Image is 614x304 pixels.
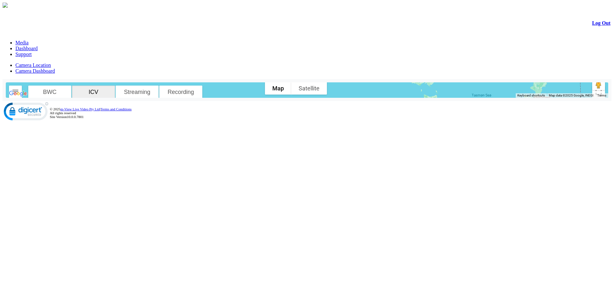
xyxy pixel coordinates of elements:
[3,3,8,8] img: arrow-3.png
[67,115,83,119] span: 10.0.0.7801
[597,94,606,97] a: Terms (opens in new tab)
[265,82,291,95] button: Show street map
[159,86,202,98] button: Recording
[116,86,159,98] button: Streaming
[15,51,32,57] a: Support
[101,107,132,111] a: Terms and Conditions
[7,89,29,98] a: Click to see this area on Google Maps
[162,89,200,96] span: Recording
[4,102,48,124] img: DigiCert Secured Site Seal
[592,86,605,98] button: Toggle fullscreen view
[15,46,38,51] a: Dashboard
[291,82,327,95] button: Show satellite imagery
[50,107,610,119] div: © 2025 | All rights reserved
[28,86,71,98] button: BWC
[592,20,610,26] a: Log Out
[72,86,115,98] button: ICV
[50,115,610,119] div: Site Version
[118,89,156,96] span: Streaming
[15,62,51,68] a: Camera Location
[15,68,55,74] a: Camera Dashboard
[7,89,29,98] img: Google
[592,77,605,90] button: Drag Pegman onto the map to open Street View
[15,40,29,45] a: Media
[12,88,19,96] img: svg+xml,%3Csvg%20xmlns%3D%22http%3A%2F%2Fwww.w3.org%2F2000%2Fsvg%22%20height%3D%2224%22%20viewBox...
[31,89,69,96] span: BWC
[517,93,545,98] button: Keyboard shortcuts
[549,94,593,97] span: Map data ©2025 Google, INEGI
[60,107,100,111] a: m-View Live Video Pty Ltd
[9,86,22,98] button: Search
[75,89,112,96] span: ICV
